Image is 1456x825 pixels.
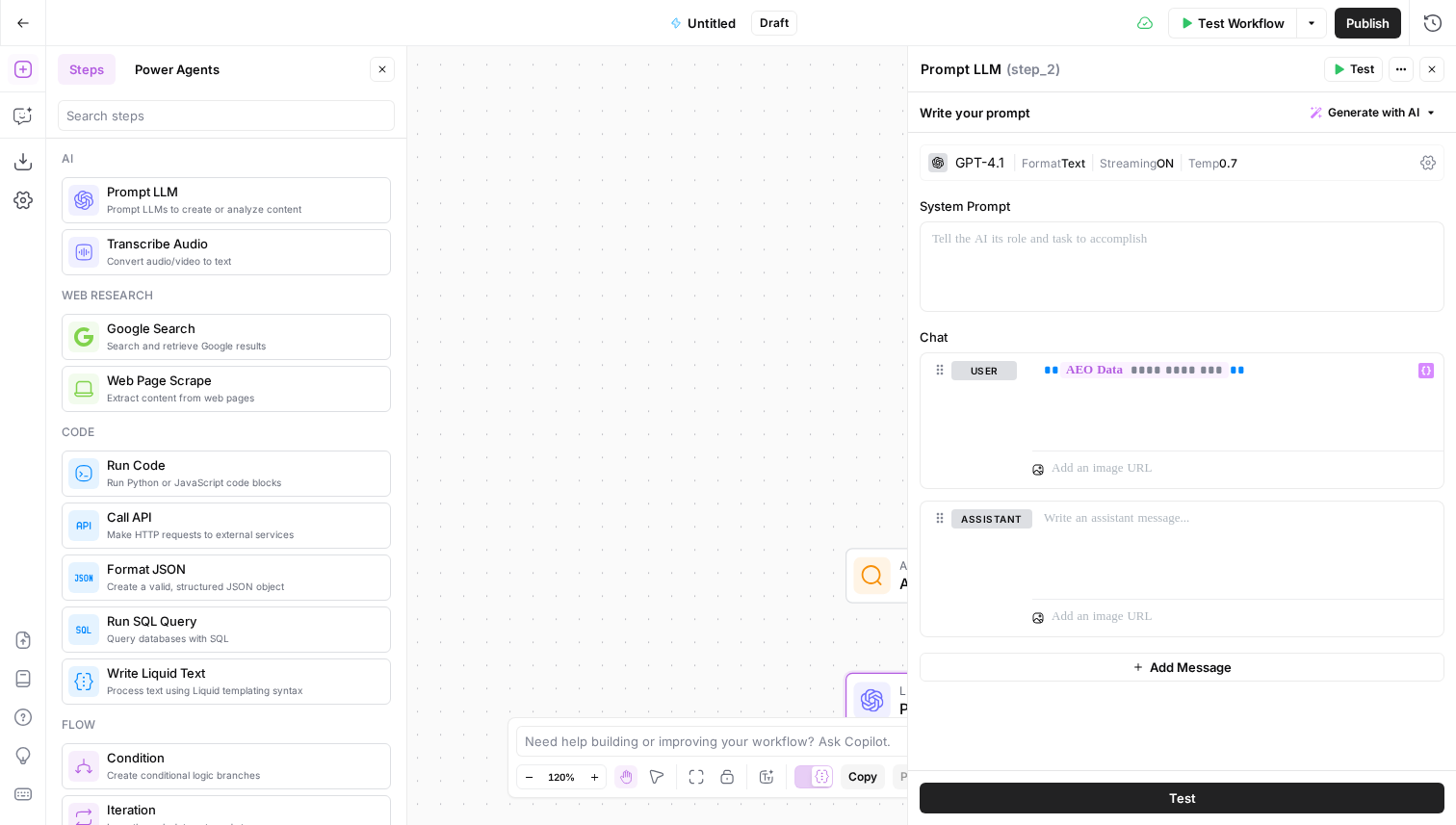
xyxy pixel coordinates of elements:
[107,683,375,698] span: Process text using Liquid templating syntax
[62,424,391,441] div: Code
[1198,13,1285,33] span: Test Workflow
[107,767,375,783] span: Create conditional logic branches
[1169,788,1196,808] span: Test
[1324,57,1383,82] button: Test
[845,424,1204,479] div: WorkflowSet InputsInputs
[58,54,116,85] button: Steps
[107,611,375,631] span: Run SQL Query
[107,527,375,542] span: Make HTTP requests to external services
[1006,60,1060,79] span: ( step_2 )
[1188,156,1219,170] span: Temp
[1168,8,1296,39] button: Test Workflow
[107,390,375,405] span: Extract content from web pages
[920,653,1444,682] button: Add Message
[62,287,391,304] div: Web research
[107,475,375,490] span: Run Python or JavaScript code blocks
[62,716,391,734] div: Flow
[1346,13,1390,33] span: Publish
[107,182,375,201] span: Prompt LLM
[62,150,391,168] div: Ai
[66,106,386,125] input: Search steps
[955,156,1004,169] div: GPT-4.1
[1022,156,1061,170] span: Format
[548,769,575,785] span: 120%
[845,673,1204,729] div: LLM · GPT-4.1Prompt LLMStep 2
[1100,156,1157,170] span: Streaming
[920,783,1444,813] button: Test
[659,8,747,39] button: Untitled
[1012,152,1022,171] span: |
[893,764,940,789] button: Paste
[1157,156,1174,170] span: ON
[921,353,1017,488] div: user
[845,548,1204,604] div: Answer Engine ResearchAEO DataStep 1
[1085,152,1100,171] span: |
[921,502,1017,636] div: assistant
[107,631,375,646] span: Query databases with SQL
[1335,8,1401,39] button: Publish
[841,764,885,789] button: Copy
[951,361,1017,380] button: user
[123,54,231,85] button: Power Agents
[1219,156,1237,170] span: 0.7
[688,13,736,33] span: Untitled
[1150,657,1232,677] span: Add Message
[107,455,375,475] span: Run Code
[1350,61,1374,78] span: Test
[107,319,375,338] span: Google Search
[1303,100,1444,125] button: Generate with AI
[920,196,1444,216] label: System Prompt
[107,800,375,819] span: Iteration
[848,768,877,786] span: Copy
[107,201,375,217] span: Prompt LLMs to create or analyze content
[107,559,375,579] span: Format JSON
[951,509,1032,529] button: assistant
[107,748,375,767] span: Condition
[107,663,375,683] span: Write Liquid Text
[107,579,375,594] span: Create a valid, structured JSON object
[107,338,375,353] span: Search and retrieve Google results
[107,371,375,390] span: Web Page Scrape
[920,327,1444,347] label: Chat
[760,14,789,32] span: Draft
[921,60,1001,79] textarea: Prompt LLM
[1328,104,1419,121] span: Generate with AI
[107,253,375,269] span: Convert audio/video to text
[1061,156,1085,170] span: Text
[1174,152,1188,171] span: |
[107,507,375,527] span: Call API
[107,234,375,253] span: Transcribe Audio
[908,92,1456,132] div: Write your prompt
